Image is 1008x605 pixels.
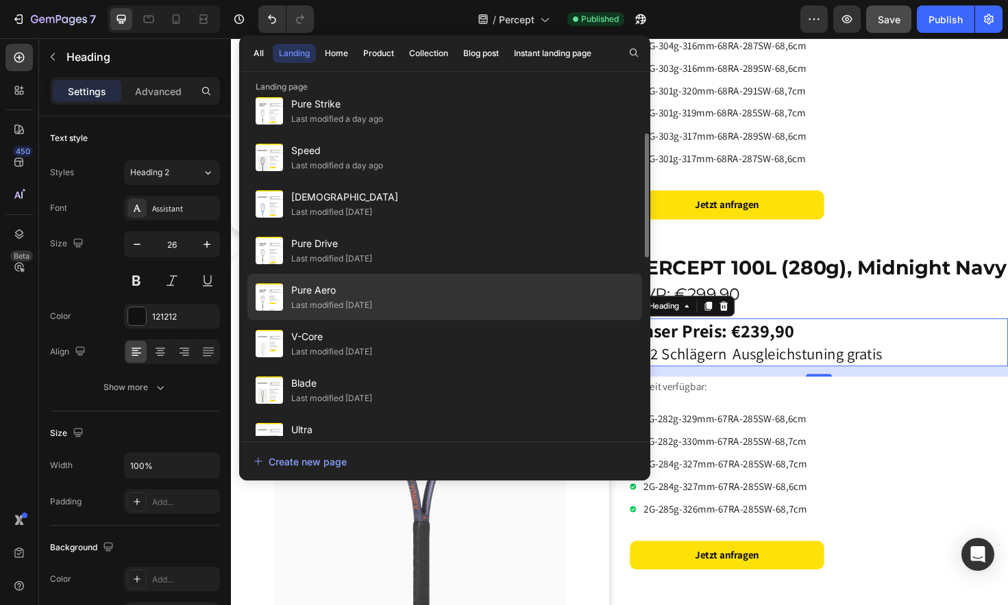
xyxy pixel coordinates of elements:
[434,21,611,44] div: Rich Text Editor. Editing area: main
[434,391,611,415] div: Rich Text Editor. Editing area: main
[437,465,609,485] p: 2G-284g-327mm-67RA-285SW-68,6cm
[152,311,217,323] div: 121212
[434,463,611,487] div: Rich Text Editor. Editing area: main
[437,489,609,509] p: 2G-285g-326mm-67RA-285SW-68,7cm
[258,5,314,33] div: Undo/Redo
[929,12,963,27] div: Publish
[508,44,598,63] button: Instant landing page
[581,13,619,25] span: Published
[103,381,167,394] div: Show more
[152,496,217,509] div: Add...
[291,189,398,205] span: [DEMOGRAPHIC_DATA]
[409,47,448,60] div: Collection
[463,47,499,60] div: Blog post
[437,417,609,437] p: 1G-282g-330mm-67RA-285SW-68,7cm
[50,539,116,557] div: Background
[50,343,88,361] div: Align
[13,146,33,157] div: 450
[50,375,220,400] button: Show more
[434,439,611,463] div: Rich Text Editor. Editing area: main
[279,47,310,60] div: Landing
[50,166,74,179] div: Styles
[291,329,372,345] span: V-Core
[254,454,347,469] div: Create new page
[357,44,400,63] button: Product
[878,14,900,25] span: Save
[491,537,559,557] div: Jetzt anfragen
[422,296,822,347] h2: Rich Text Editor. Editing area: main
[493,12,496,27] span: /
[434,487,611,511] div: Rich Text Editor. Editing area: main
[273,44,316,63] button: Landing
[291,252,372,266] div: Last modified [DATE]
[423,260,539,281] span: UVP: €299,90
[434,92,611,116] div: Rich Text Editor. Editing area: main
[437,441,609,461] p: 2G-284g-327mm-67RA-285SW-68,7cm
[499,12,534,27] span: Percept
[423,229,821,284] p: ⁠⁠⁠⁠⁠⁠⁠
[491,166,559,186] div: Jetzt anfragen
[423,322,689,344] span: ab 2 Schlägern Ausgleichstuning gratis
[254,47,264,60] div: All
[50,424,86,443] div: Size
[50,310,71,322] div: Color
[291,235,372,252] span: Pure Drive
[247,44,270,63] button: All
[437,394,609,413] p: 1G-282g-329mm-67RA-285SW-68,6cm
[319,44,354,63] button: Home
[291,345,372,359] div: Last modified [DATE]
[125,453,219,478] input: Auto
[5,5,102,33] button: 7
[423,359,821,379] p: derzeit verfügbar:
[124,160,220,185] button: Heading 2
[403,44,454,63] button: Collection
[437,118,609,138] p: 3G-301g-317mm-68RA-287SW-68,6cm
[152,203,217,215] div: Assistant
[422,228,822,285] h2: Rich Text Editor. Editing area: main
[50,459,73,472] div: Width
[50,132,88,144] div: Text style
[434,415,611,439] div: Rich Text Editor. Editing area: main
[90,11,96,27] p: 7
[434,44,611,68] div: Rich Text Editor. Editing area: main
[866,5,911,33] button: Save
[291,112,383,126] div: Last modified a day ago
[50,495,82,508] div: Padding
[291,375,372,391] span: Blade
[439,277,477,289] div: Heading
[135,84,182,99] p: Advanced
[50,235,86,253] div: Size
[437,70,609,90] p: 3G-301g-319mm-68RA-285SW-68,7cm
[457,44,505,63] button: Blog post
[239,80,650,94] p: Landing page
[437,94,609,114] p: 3G-303g-317mm-68RA-289SW-68,6cm
[10,250,33,261] div: Beta
[50,573,71,585] div: Color
[231,38,1008,605] iframe: Design area
[291,391,372,405] div: Last modified [DATE]
[291,96,383,112] span: Pure Strike
[291,205,372,219] div: Last modified [DATE]
[363,47,394,60] div: Product
[422,532,628,563] a: Jetzt anfragen
[434,116,611,140] div: Rich Text Editor. Editing area: main
[423,296,596,322] strong: Unser Preis: €239,90
[66,49,214,65] p: Heading
[961,538,994,571] div: Open Intercom Messenger
[423,298,821,346] p: ⁠⁠⁠⁠⁠⁠⁠
[291,142,383,159] span: Speed
[152,574,217,586] div: Add...
[437,23,609,42] p: 2G-303g-316mm-68RA-289SW-68,6cm
[437,47,609,66] p: 3G-301g-320mm-68RA-291SW-68,7cm
[130,166,169,179] span: Heading 2
[291,298,372,312] div: Last modified [DATE]
[50,202,67,214] div: Font
[253,448,637,475] button: Create new page
[291,159,383,172] div: Last modified a day ago
[291,422,372,438] span: Ultra
[917,5,974,33] button: Publish
[291,282,372,298] span: Pure Aero
[68,84,106,99] p: Settings
[422,161,628,192] a: Jetzt anfragen
[423,230,821,255] strong: PERCEPT 100L (280g), Midnight Navy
